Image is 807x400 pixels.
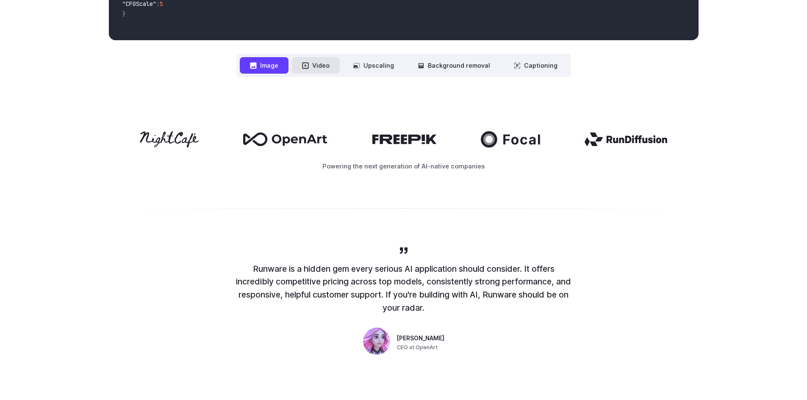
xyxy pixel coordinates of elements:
button: Upscaling [343,57,404,74]
span: } [122,10,126,18]
button: Video [292,57,340,74]
span: [PERSON_NAME] [397,334,444,343]
button: Image [240,57,288,74]
button: Background removal [408,57,500,74]
p: Powering the next generation of AI-native companies [109,161,699,171]
span: CEO at OpenArt [397,343,438,352]
img: Person [363,328,390,355]
p: Runware is a hidden gem every serious AI application should consider. It offers incredibly compet... [234,262,573,314]
button: Captioning [504,57,568,74]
